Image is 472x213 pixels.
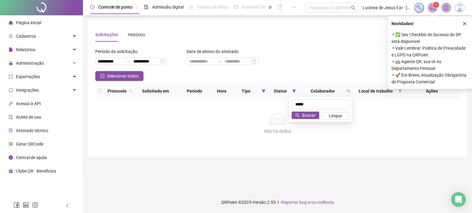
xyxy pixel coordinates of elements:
[416,4,423,11] img: sparkle-icon.fc2bf0ac1784a2077858766a79e2daf3.svg
[9,115,13,119] span: audit
[398,89,402,93] span: filter
[83,192,472,213] footer: QRPoint © 2025 - 2.93.1 -
[455,3,464,12] img: 83834
[233,88,260,94] span: Tipo
[16,169,56,173] span: Clube QR - Beneficios
[128,86,134,96] span: search
[9,61,13,65] span: lock
[16,61,44,66] span: Administração
[129,89,133,93] span: search
[197,5,228,10] span: Gestão de férias
[95,71,144,81] button: Selecionar todos
[128,31,145,38] div: Histórico
[214,84,230,98] th: Hora
[9,155,13,160] span: info-circle
[9,142,13,146] span: qrcode
[16,155,47,160] span: Central de ajuda
[9,101,13,106] span: api
[443,5,449,10] span: bell
[65,203,69,208] span: left
[435,3,437,7] span: 1
[268,6,272,9] span: pushpin
[277,5,282,9] span: book
[9,88,13,92] span: sync
[391,58,468,72] span: ⚬ 🤖 Agente QR: sua IA no Departamento Pessoal
[103,128,452,135] div: Não há dados
[9,169,13,173] span: gift
[9,48,13,52] span: file
[107,73,139,79] span: Selecionar todos
[363,4,411,11] span: Lucinea de Jesus Far - [GEOGRAPHIC_DATA]
[175,84,214,98] th: Período
[391,45,468,58] span: ⚬ Vale Lembrar: Política de Privacidade e LGPD na QRPoint
[135,6,139,9] span: pushpin
[9,21,13,25] span: home
[95,47,141,56] label: Período da solicitação
[9,34,13,38] span: user-add
[242,5,266,10] span: Painel do DP
[16,47,35,52] span: Relatórios
[90,5,95,9] span: clock-circle
[356,88,395,94] span: Local de trabalho
[144,5,148,9] span: file-done
[189,5,194,9] span: sun
[95,31,118,38] div: Solicitações
[16,20,41,25] span: Página inicial
[391,72,468,85] span: ⚬ 🚀 Em Breve, Atualização Obrigatória de Proposta Comercial
[126,59,131,64] span: to
[234,5,238,9] span: dashboard
[346,86,352,96] span: search
[100,74,104,78] span: check-square
[9,128,13,133] span: solution
[152,5,184,10] span: Admissão digital
[281,200,334,205] span: Reportar bug e/ou melhoria
[351,6,356,10] span: search
[329,112,342,119] span: Limpar
[9,74,13,79] span: export
[98,5,132,10] span: Controle de ponto
[32,202,38,208] span: instagram
[108,88,127,94] span: Protocolo
[292,112,319,119] button: Buscar
[301,88,344,94] span: Colaborador
[302,112,316,119] span: Buscar
[322,112,349,120] button: Limpar
[16,34,36,39] span: Cadastros
[433,2,439,8] sup: 1
[407,88,457,94] div: Ações
[14,202,20,208] span: facebook
[291,86,297,96] span: filter
[126,59,131,64] span: swap-right
[16,101,41,106] span: Acesso à API
[391,20,414,27] span: Novidades !
[451,192,466,207] div: Open Intercom Messenger
[391,31,468,45] span: ⚬ ✅ Seu Checklist de Sucesso do DP está disponível
[295,113,300,117] span: search
[347,89,351,93] span: search
[217,59,222,64] span: swap-right
[462,21,467,26] span: close
[292,89,296,93] span: filter
[397,86,403,96] span: filter
[16,142,43,146] span: Gerar QRCode
[16,115,41,120] span: Aceite de uso
[270,88,290,94] span: Status
[16,88,39,93] span: Integrações
[253,200,266,205] span: Versão
[262,89,265,93] span: filter
[292,5,297,9] span: ellipsis
[261,86,267,96] span: filter
[16,128,48,133] span: Atestado técnico
[187,47,242,56] label: Data de abono do atestado
[23,202,29,208] span: linkedin
[430,5,435,10] span: notification
[135,84,175,98] th: Solicitado em
[217,59,222,64] span: to
[16,74,40,79] span: Exportações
